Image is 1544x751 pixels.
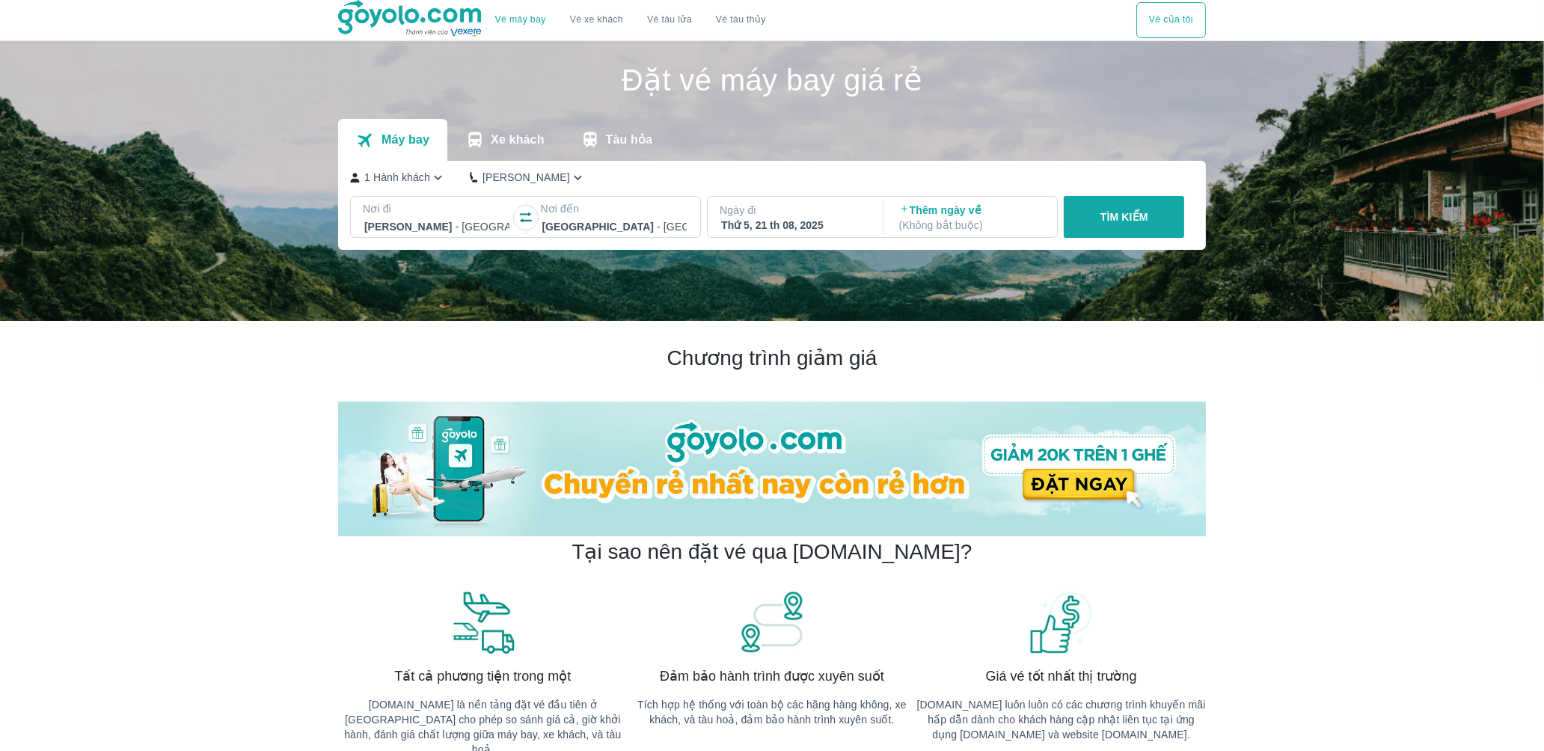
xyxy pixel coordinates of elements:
[338,345,1206,372] h2: Chương trình giảm giá
[1028,589,1095,655] img: banner
[338,402,1206,536] img: banner-home
[738,589,806,655] img: banner
[491,132,544,147] p: Xe khách
[495,14,546,25] a: Vé máy bay
[986,667,1137,685] span: Giá vé tốt nhất thị trường
[470,170,586,186] button: [PERSON_NAME]
[572,539,972,565] h2: Tại sao nên đặt vé qua [DOMAIN_NAME]?
[363,201,511,216] p: Nơi đi
[720,203,868,218] p: Ngày đi
[721,218,866,233] div: Thứ 5, 21 th 08, 2025
[483,2,778,38] div: choose transportation mode
[606,132,653,147] p: Tàu hỏa
[382,132,429,147] p: Máy bay
[1136,2,1206,38] div: choose transportation mode
[482,170,570,185] p: [PERSON_NAME]
[660,667,884,685] span: Đảm bảo hành trình được xuyên suốt
[916,697,1206,742] p: [DOMAIN_NAME] luôn luôn có các chương trình khuyến mãi hấp dẫn dành cho khách hàng cập nhật liên ...
[394,667,571,685] span: Tất cả phương tiện trong một
[899,203,1044,233] p: Thêm ngày về
[364,170,430,185] p: 1 Hành khách
[628,697,917,727] p: Tích hợp hệ thống với toàn bộ các hãng hàng không, xe khách, và tàu hoả, đảm bảo hành trình xuyên...
[1136,2,1206,38] button: Vé của tôi
[1064,196,1184,238] button: TÌM KIẾM
[540,201,688,216] p: Nơi đến
[350,170,446,186] button: 1 Hành khách
[1100,209,1148,224] p: TÌM KIẾM
[449,589,516,655] img: banner
[338,65,1206,95] h1: Đặt vé máy bay giá rẻ
[635,2,704,38] a: Vé tàu lửa
[338,119,670,161] div: transportation tabs
[899,218,1044,233] p: ( Không bắt buộc )
[704,2,778,38] button: Vé tàu thủy
[570,14,623,25] a: Vé xe khách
